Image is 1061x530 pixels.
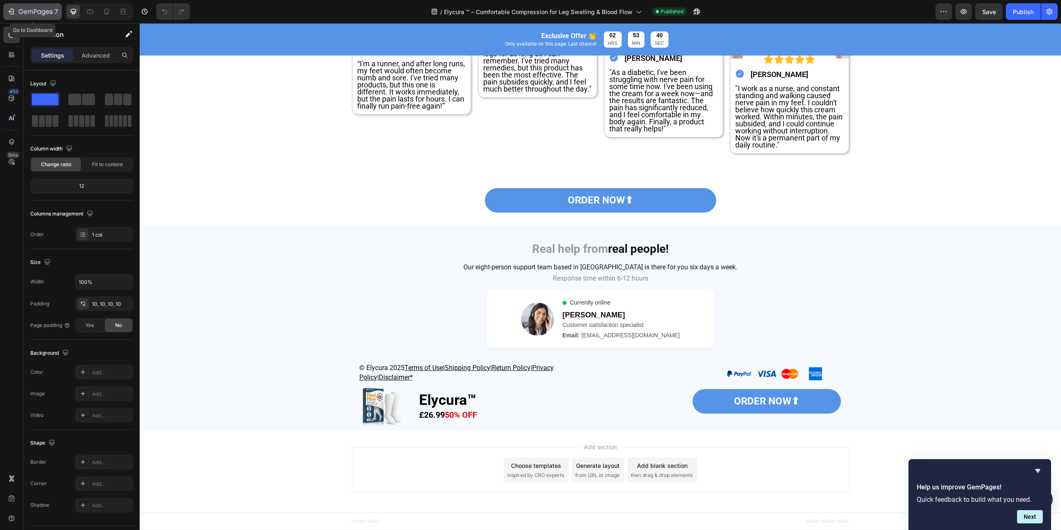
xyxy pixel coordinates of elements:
img: Naomi Monroe [381,279,414,312]
h2: Help us improve GemPages! [917,482,1043,492]
div: Columns management [30,208,95,220]
div: Corner [30,480,47,487]
div: Shadow [30,501,49,509]
div: Choose templates [371,438,421,447]
span: Currently online [430,275,471,284]
div: Size [30,257,52,268]
span: Our eight-person support team based in [GEOGRAPHIC_DATA] is there for you six days a week. [324,240,598,248]
div: Add... [92,459,131,466]
span: then drag & drop elements [491,448,553,456]
span: Fit to content [92,161,123,168]
div: Column width [30,143,74,155]
strong: Email: [423,309,440,315]
a: ORDER NOW⬆ [553,366,701,390]
span: Yes [85,322,94,329]
div: Width [30,278,44,286]
div: Add... [92,480,131,488]
span: | [391,341,392,348]
div: Image [30,390,45,397]
strong: £26.99 [279,387,305,397]
strong: [PERSON_NAME] [611,47,669,56]
a: ORDER NOW⬆ [345,165,577,189]
u: Disclaimer [239,350,270,358]
div: Shape [30,438,57,449]
div: Add blank section [497,438,548,447]
div: Help us improve GemPages! [917,466,1043,523]
a: Shipping Policy [305,341,351,348]
span: Save [982,8,996,15]
strong: ORDER NOW⬆ [594,372,660,384]
div: Generate layout [436,438,480,447]
div: Video [30,411,44,419]
a: Privacy Policy| [220,341,414,358]
span: from URL or image [436,448,480,456]
strong: [PERSON_NAME] [485,31,543,39]
div: Background [30,348,70,359]
div: Undo/Redo [156,3,190,20]
span: No [115,322,122,329]
span: Elycura ™ – Comfortable Compression for Leg Swelling & Blood Flow [444,7,632,16]
div: Add... [92,412,131,419]
div: Publish [1013,7,1034,16]
p: 7 [54,7,58,17]
div: Beta [6,152,20,158]
span: "As a diabetic, I've been struggling with nerve pain for some time now. I've been using the cream... [470,45,573,110]
span: “I'm a runner, and after long runs, my feet would often become numb and sore. I've tried many pro... [218,36,325,87]
div: Add... [92,390,131,398]
div: Customer satisfaction specialist [423,298,540,306]
div: Page padding [30,322,70,329]
div: Add... [92,502,131,509]
strong: Real help from [392,219,468,232]
div: Border [30,458,46,466]
span: Published [661,8,683,15]
span: | [351,341,352,348]
button: Hide survey [1033,466,1043,476]
span: Change ratio [41,161,71,168]
strong: ORDER NOW⬆ [428,171,494,183]
a: [EMAIL_ADDRESS][DOMAIN_NAME] [442,309,540,315]
span: inspired by CRO experts [368,448,424,456]
strong: Elycura™ [279,368,337,385]
a: Disclaimer [239,351,270,358]
button: Next question [1017,510,1043,523]
button: 7 [3,3,62,20]
div: 10, 10, 10, 10 [92,300,131,308]
strong: real people! [468,219,529,232]
span: Add section [441,419,480,428]
div: Order [30,231,44,238]
a: Return Policy [352,341,391,348]
div: Color [30,368,43,376]
div: 1 col [92,231,131,239]
span: Response time within 6-12 hours [413,251,509,259]
p: Quick feedback to build what you need. [917,496,1043,503]
p: Section [40,29,108,39]
iframe: Design area [140,23,1061,530]
div: Padding [30,300,49,307]
input: Auto [75,274,133,289]
div: 12 [32,180,131,192]
p: Settings [41,51,64,60]
span: "I've had pain and tingling in my legs for as long as I can remember. I've tried many remedies, b... [344,19,452,70]
div: 450 [8,88,20,95]
img: 1743627120-Untitled%20design%20%2841%29.png [581,339,689,362]
div: Add... [92,369,131,376]
button: Publish [1006,3,1041,20]
span: "I work as a nurse, and constant standing and walking caused nerve pain in my feet. I couldn't be... [596,61,703,126]
p: Advanced [82,51,110,60]
button: Save [975,3,1003,20]
a: Terms of Use [265,341,303,348]
span: | [303,341,305,348]
span: / [440,7,442,16]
